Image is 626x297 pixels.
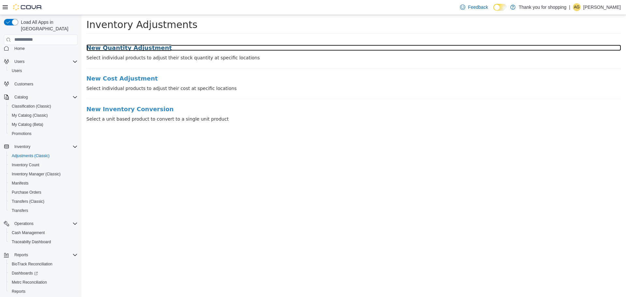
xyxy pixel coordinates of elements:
[9,288,28,295] a: Reports
[12,220,78,228] span: Operations
[9,102,54,110] a: Classification (Classic)
[12,162,39,168] span: Inventory Count
[7,269,80,278] a: Dashboards
[12,280,47,285] span: Metrc Reconciliation
[9,121,78,128] span: My Catalog (Beta)
[9,179,31,187] a: Manifests
[1,219,80,228] button: Operations
[12,153,50,158] span: Adjustments (Classic)
[5,30,540,36] a: New Quantity Adjustment
[9,288,78,295] span: Reports
[9,278,50,286] a: Metrc Reconciliation
[7,66,80,75] button: Users
[12,45,27,52] a: Home
[12,251,31,259] button: Reports
[9,67,24,75] a: Users
[9,229,78,237] span: Cash Management
[1,142,80,151] button: Inventory
[12,80,78,88] span: Customers
[7,102,80,111] button: Classification (Classic)
[9,170,63,178] a: Inventory Manager (Classic)
[12,143,33,151] button: Inventory
[12,239,51,245] span: Traceabilty Dashboard
[9,269,78,277] span: Dashboards
[9,278,78,286] span: Metrc Reconciliation
[569,3,570,11] p: |
[7,160,80,170] button: Inventory Count
[9,67,78,75] span: Users
[12,93,30,101] button: Catalog
[9,188,44,196] a: Purchase Orders
[493,4,507,11] input: Dark Mode
[5,4,116,15] span: Inventory Adjustments
[7,179,80,188] button: Manifests
[13,4,42,10] img: Cova
[14,221,34,226] span: Operations
[12,230,45,235] span: Cash Management
[9,238,53,246] a: Traceabilty Dashboard
[12,143,78,151] span: Inventory
[1,44,80,53] button: Home
[12,44,78,52] span: Home
[9,269,40,277] a: Dashboards
[12,58,27,66] button: Users
[9,152,52,160] a: Adjustments (Classic)
[9,111,78,119] span: My Catalog (Classic)
[14,59,24,64] span: Users
[457,1,490,14] a: Feedback
[7,120,80,129] button: My Catalog (Beta)
[12,181,28,186] span: Manifests
[14,95,28,100] span: Catalog
[5,101,540,108] p: Select a unit based product to convert to a single unit product
[12,58,78,66] span: Users
[9,188,78,196] span: Purchase Orders
[5,60,540,67] h3: New Cost Adjustment
[7,228,80,237] button: Cash Management
[7,278,80,287] button: Metrc Reconciliation
[12,68,22,73] span: Users
[7,260,80,269] button: BioTrack Reconciliation
[12,199,44,204] span: Transfers (Classic)
[9,161,42,169] a: Inventory Count
[9,111,51,119] a: My Catalog (Classic)
[9,198,78,205] span: Transfers (Classic)
[7,237,80,246] button: Traceabilty Dashboard
[12,220,36,228] button: Operations
[5,39,540,46] p: Select individual products to adjust their stock quantity at specific locations
[12,104,51,109] span: Classification (Classic)
[9,179,78,187] span: Manifests
[7,129,80,138] button: Promotions
[519,3,566,11] p: Thank you for shopping
[468,4,488,10] span: Feedback
[573,3,581,11] div: Alejandro Gomez
[583,3,621,11] p: [PERSON_NAME]
[9,260,78,268] span: BioTrack Reconciliation
[7,197,80,206] button: Transfers (Classic)
[9,161,78,169] span: Inventory Count
[9,260,55,268] a: BioTrack Reconciliation
[7,170,80,179] button: Inventory Manager (Classic)
[12,80,36,88] a: Customers
[7,188,80,197] button: Purchase Orders
[1,250,80,260] button: Reports
[12,289,25,294] span: Reports
[9,207,31,215] a: Transfers
[14,144,30,149] span: Inventory
[12,93,78,101] span: Catalog
[12,131,32,136] span: Promotions
[1,57,80,66] button: Users
[1,79,80,89] button: Customers
[14,82,33,87] span: Customers
[12,251,78,259] span: Reports
[12,271,38,276] span: Dashboards
[12,208,28,213] span: Transfers
[12,171,61,177] span: Inventory Manager (Classic)
[9,152,78,160] span: Adjustments (Classic)
[9,238,78,246] span: Traceabilty Dashboard
[12,113,48,118] span: My Catalog (Classic)
[5,91,540,97] a: New Inventory Conversion
[9,102,78,110] span: Classification (Classic)
[574,3,579,11] span: AG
